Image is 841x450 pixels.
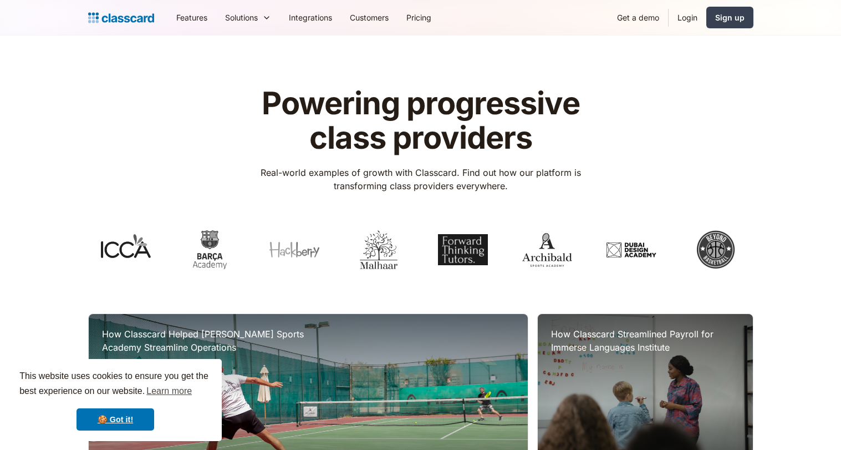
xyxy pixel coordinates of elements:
div: Solutions [225,12,258,23]
a: Customers [341,5,397,30]
h1: Powering progressive class providers [244,87,597,155]
a: learn more about cookies [145,383,193,400]
a: Login [669,5,706,30]
a: Integrations [280,5,341,30]
a: Sign up [706,7,753,28]
a: Pricing [397,5,440,30]
a: home [88,10,154,26]
div: cookieconsent [9,359,222,441]
a: Features [167,5,216,30]
a: dismiss cookie message [77,408,154,431]
a: Get a demo [608,5,668,30]
p: Real-world examples of growth with Classcard. Find out how our platform is transforming class pro... [244,166,597,193]
h3: How Classcard Helped [PERSON_NAME] Sports Academy Streamline Operations [102,327,324,354]
div: Solutions [216,5,280,30]
span: This website uses cookies to ensure you get the best experience on our website. [19,370,211,400]
div: Sign up [715,12,745,23]
h3: How Classcard Streamlined Payroll for Immerse Languages Institute [551,327,739,354]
